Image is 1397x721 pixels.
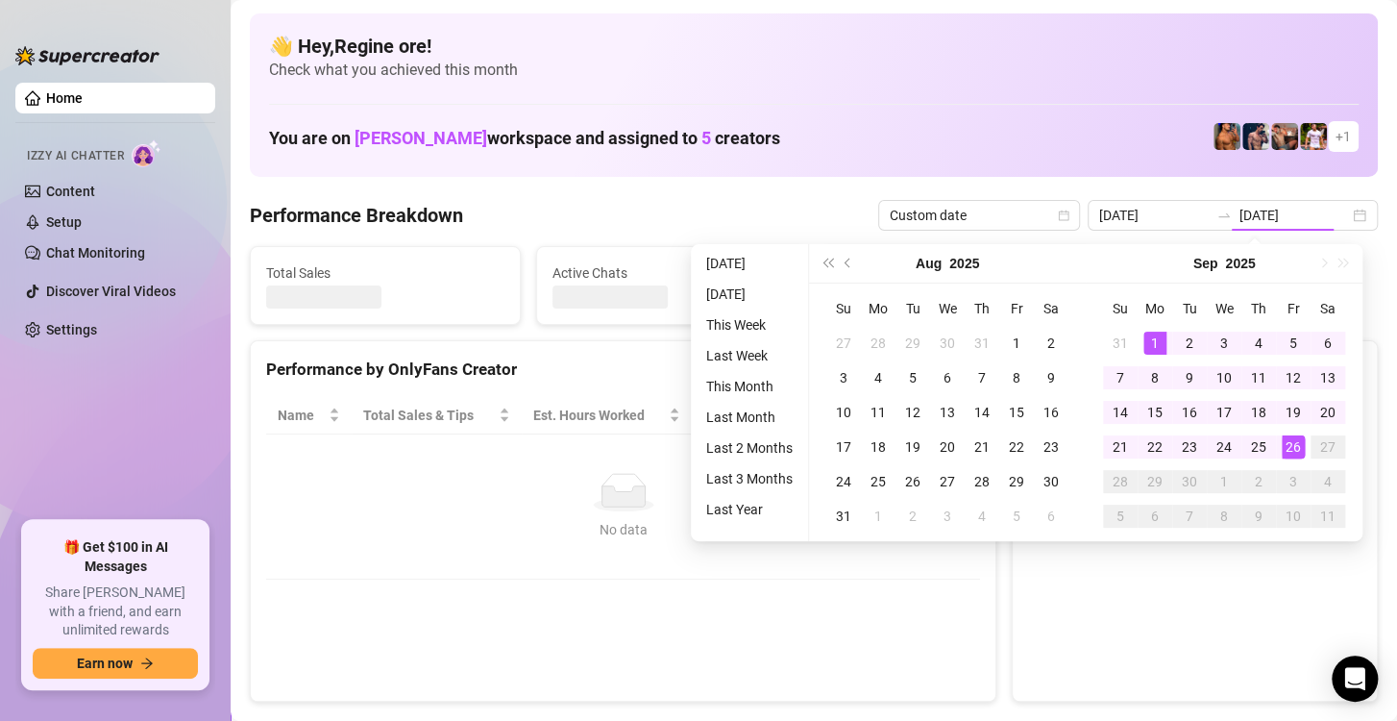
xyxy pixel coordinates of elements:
div: No data [285,519,961,540]
img: JG [1213,123,1240,150]
span: [PERSON_NAME] [355,128,487,148]
img: Hector [1300,123,1327,150]
span: Check what you achieved this month [269,60,1359,81]
img: AI Chatter [132,139,161,167]
a: Setup [46,214,82,230]
span: Sales / Hour [703,405,795,426]
img: logo-BBDzfeDw.svg [15,46,159,65]
span: swap-right [1216,208,1232,223]
div: Performance by OnlyFans Creator [266,357,980,383]
img: Axel [1242,123,1269,150]
h4: Performance Breakdown [250,202,463,229]
span: Earn now [77,656,133,671]
th: Total Sales & Tips [352,397,522,435]
span: calendar [1058,210,1069,221]
div: Open Intercom Messenger [1332,656,1378,702]
button: Earn nowarrow-right [33,648,198,679]
th: Sales / Hour [692,397,821,435]
input: Start date [1099,205,1209,226]
h4: 👋 Hey, Regine ore ! [269,33,1359,60]
th: Chat Conversion [821,397,980,435]
span: Custom date [890,201,1068,230]
span: 🎁 Get $100 in AI Messages [33,538,198,576]
span: Chat Conversion [833,405,953,426]
a: Content [46,184,95,199]
span: Active Chats [552,262,791,284]
span: Share [PERSON_NAME] with a friend, and earn unlimited rewards [33,584,198,640]
a: Discover Viral Videos [46,284,176,299]
span: Total Sales [266,262,504,284]
span: Name [278,405,325,426]
span: Izzy AI Chatter [27,147,124,165]
span: to [1216,208,1232,223]
span: Total Sales & Tips [363,405,495,426]
th: Name [266,397,352,435]
span: + 1 [1336,126,1351,147]
a: Home [46,90,83,106]
h1: You are on workspace and assigned to creators [269,128,780,149]
div: Sales by OnlyFans Creator [1028,357,1361,383]
span: 5 [701,128,711,148]
input: End date [1239,205,1349,226]
div: Est. Hours Worked [533,405,666,426]
span: arrow-right [140,657,154,670]
span: Messages Sent [838,262,1076,284]
a: Chat Monitoring [46,245,145,261]
a: Settings [46,322,97,337]
img: Osvaldo [1271,123,1298,150]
